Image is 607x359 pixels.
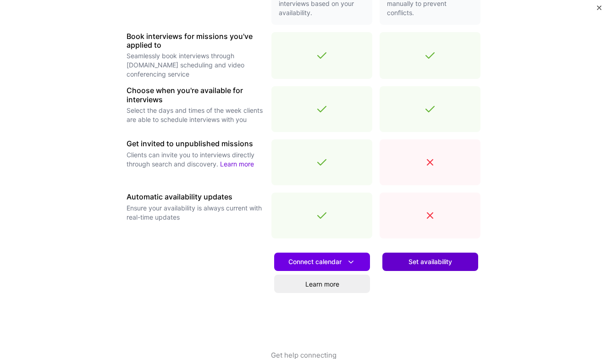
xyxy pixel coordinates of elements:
p: Seamlessly book interviews through [DOMAIN_NAME] scheduling and video conferencing service [127,51,264,79]
button: Set availability [382,253,478,271]
p: Clients can invite you to interviews directly through search and discovery. [127,150,264,169]
button: Connect calendar [274,253,370,271]
p: Select the days and times of the week clients are able to schedule interviews with you [127,106,264,124]
h3: Choose when you're available for interviews [127,86,264,104]
a: Learn more [274,275,370,293]
h3: Book interviews for missions you've applied to [127,32,264,50]
h3: Automatic availability updates [127,193,264,201]
p: Ensure your availability is always current with real-time updates [127,204,264,222]
span: Connect calendar [288,257,356,267]
i: icon DownArrowWhite [346,257,356,267]
span: Set availability [408,257,452,266]
button: Close [597,6,601,15]
a: Learn more [220,160,254,168]
h3: Get invited to unpublished missions [127,139,264,148]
